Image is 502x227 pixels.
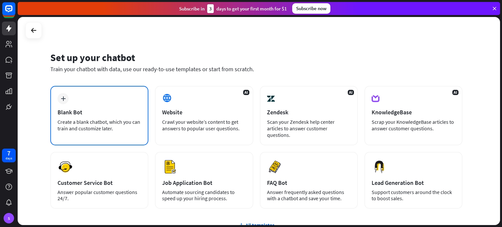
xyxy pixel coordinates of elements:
div: Answer popular customer questions 24/7. [58,189,141,202]
a: 7 days [2,149,16,162]
div: Customer Service Bot [58,179,141,186]
div: Job Application Bot [162,179,246,186]
button: Open LiveChat chat widget [5,3,25,22]
div: Zendesk [267,108,351,116]
div: Subscribe now [292,3,330,14]
div: Set up your chatbot [50,51,462,64]
div: 7 [7,150,10,156]
div: Lead Generation Bot [372,179,455,186]
span: AI [452,90,459,95]
span: AI [243,90,249,95]
div: Blank Bot [58,108,141,116]
i: plus [61,96,66,101]
div: Support customers around the clock to boost sales. [372,189,455,202]
div: S [4,213,14,223]
div: days [6,156,12,161]
div: KnowledgeBase [372,108,455,116]
div: Train your chatbot with data, use our ready-to-use templates or start from scratch. [50,65,462,73]
div: 3 [207,4,214,13]
div: Create a blank chatbot, which you can train and customize later. [58,119,141,132]
div: Crawl your website’s content to get answers to popular user questions. [162,119,246,132]
div: FAQ Bot [267,179,351,186]
div: Scan your Zendesk help center articles to answer customer questions. [267,119,351,138]
div: Automate sourcing candidates to speed up your hiring process. [162,189,246,202]
div: Scrap your KnowledgeBase articles to answer customer questions. [372,119,455,132]
div: Website [162,108,246,116]
span: AI [348,90,354,95]
div: Answer frequently asked questions with a chatbot and save your time. [267,189,351,202]
div: Subscribe in days to get your first month for $1 [179,4,287,13]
